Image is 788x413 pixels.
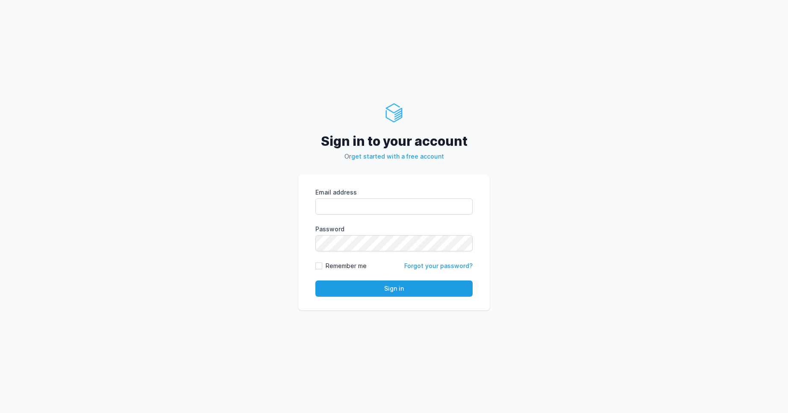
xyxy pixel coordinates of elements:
label: Password [315,225,473,233]
label: Email address [315,188,473,197]
a: Forgot your password? [404,262,473,269]
label: Remember me [326,262,367,270]
p: Or [298,152,490,161]
h2: Sign in to your account [298,133,490,149]
a: get started with a free account [351,153,444,160]
img: ServerAuth [384,103,404,123]
button: Sign in [315,280,473,297]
